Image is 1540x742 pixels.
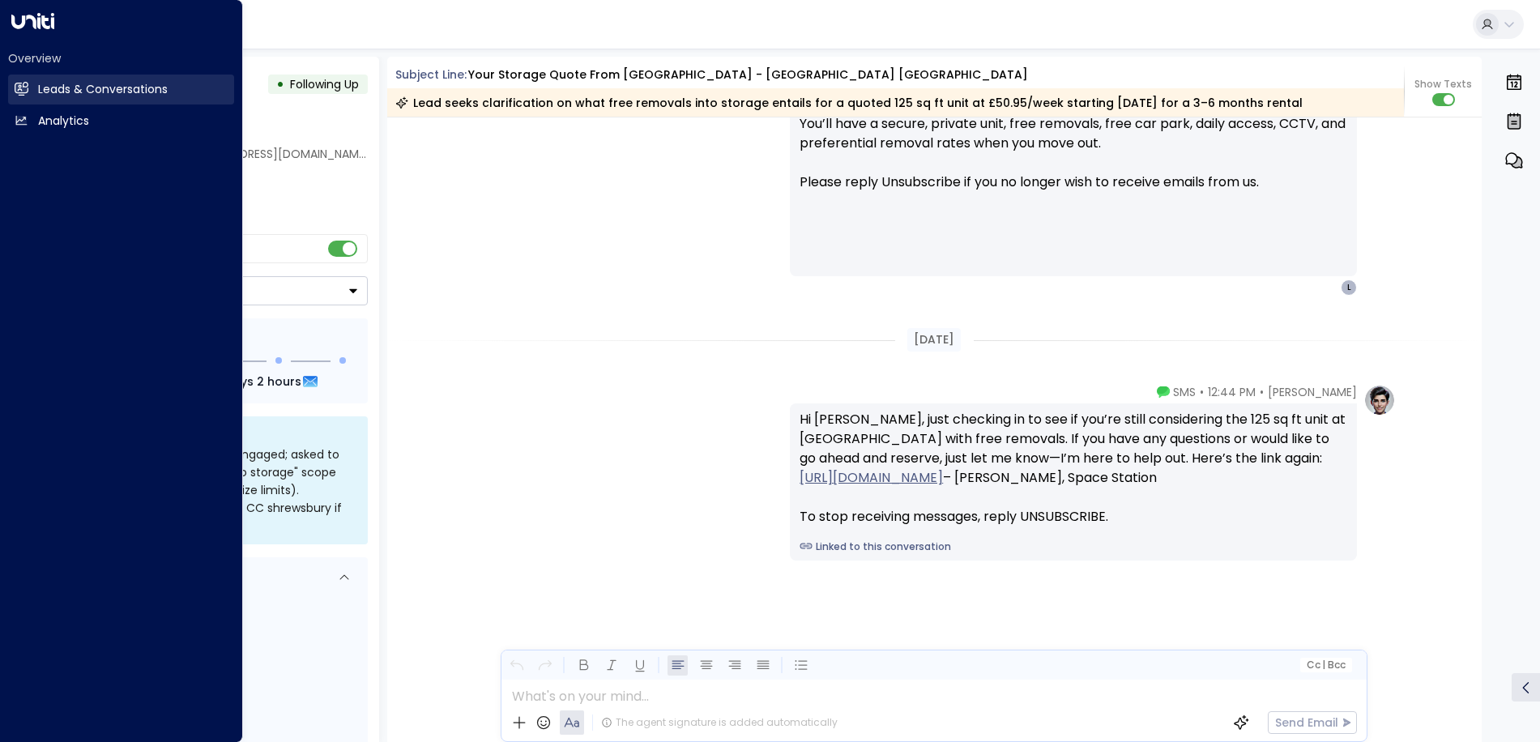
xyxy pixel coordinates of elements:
[1300,658,1352,673] button: Cc|Bcc
[907,328,961,352] div: [DATE]
[38,81,168,98] h2: Leads & Conversations
[800,468,943,488] a: [URL][DOMAIN_NAME]
[276,70,284,99] div: •
[395,95,1303,111] div: Lead seeks clarification on what free removals into storage entails for a quoted 125 sq ft unit a...
[395,66,467,83] span: Subject Line:
[1208,384,1256,400] span: 12:44 PM
[1268,384,1357,400] span: [PERSON_NAME]
[1260,384,1264,400] span: •
[38,113,89,130] h2: Analytics
[1341,279,1357,296] div: L
[1414,77,1472,92] span: Show Texts
[800,539,1347,554] a: Linked to this conversation
[290,76,359,92] span: Following Up
[468,66,1028,83] div: Your storage quote from [GEOGRAPHIC_DATA] - [GEOGRAPHIC_DATA] [GEOGRAPHIC_DATA]
[164,373,301,390] span: In about 1 days 2 hours
[506,655,527,676] button: Undo
[8,50,234,66] h2: Overview
[8,75,234,104] a: Leads & Conversations
[1173,384,1196,400] span: SMS
[79,373,355,390] div: Next Follow Up:
[1322,659,1325,671] span: |
[1363,384,1396,416] img: profile-logo.png
[601,715,838,730] div: The agent signature is added automatically
[79,331,355,348] div: Follow Up Sequence
[535,655,555,676] button: Redo
[800,410,1347,527] div: Hi [PERSON_NAME], just checking in to see if you’re still considering the 125 sq ft unit at [GEOG...
[1200,384,1204,400] span: •
[8,106,234,136] a: Analytics
[1307,659,1346,671] span: Cc Bcc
